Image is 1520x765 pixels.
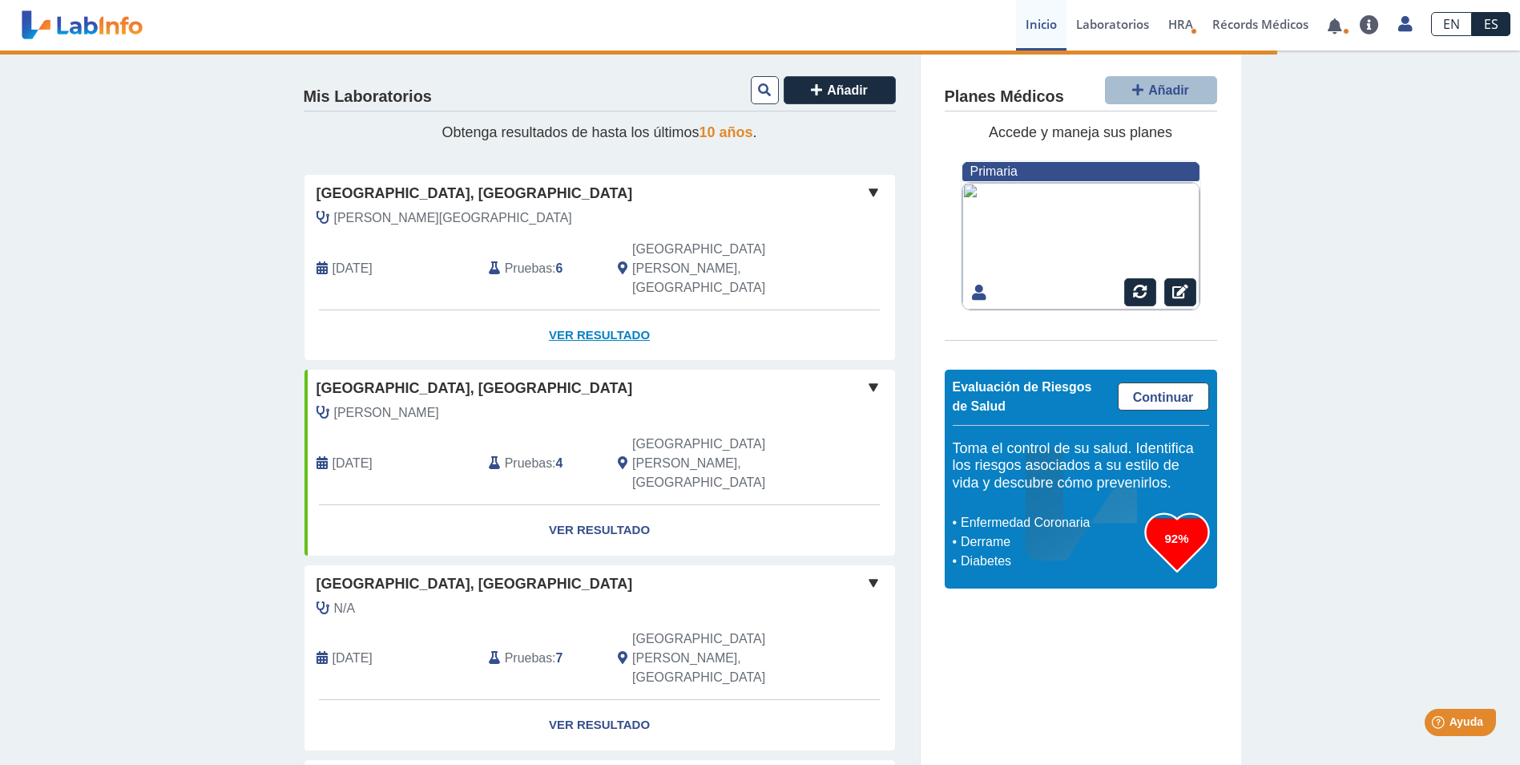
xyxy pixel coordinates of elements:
[333,259,373,278] span: 2025-09-12
[477,629,606,687] div: :
[333,454,373,473] span: 2024-06-20
[970,164,1018,178] span: Primaria
[334,599,356,618] span: N/A
[957,513,1145,532] li: Enfermedad Coronaria
[957,552,1145,571] li: Diabetes
[953,380,1092,413] span: Evaluación de Riesgos de Salud
[1472,12,1510,36] a: ES
[334,403,439,423] span: Porrata, Jannette
[632,629,809,687] span: San Juan, PR
[316,378,633,399] span: [GEOGRAPHIC_DATA], [GEOGRAPHIC_DATA]
[953,440,1209,492] h5: Toma el control de su salud. Identifica los riesgos asociados a su estilo de vida y descubre cómo...
[304,87,432,107] h4: Mis Laboratorios
[441,124,756,140] span: Obtenga resultados de hasta los últimos .
[632,435,809,492] span: San Juan, PR
[477,435,606,492] div: :
[1431,12,1472,36] a: EN
[700,124,753,140] span: 10 años
[556,651,563,665] b: 7
[304,310,895,361] a: Ver Resultado
[1148,83,1189,97] span: Añadir
[957,532,1145,552] li: Derrame
[505,649,552,668] span: Pruebas
[505,259,552,278] span: Pruebas
[632,240,809,297] span: San Juan, PR
[316,573,633,595] span: [GEOGRAPHIC_DATA], [GEOGRAPHIC_DATA]
[1377,702,1502,747] iframe: Help widget launcher
[477,240,606,297] div: :
[989,124,1172,140] span: Accede y maneja sus planes
[333,649,373,668] span: 2025-07-07
[304,700,895,751] a: Ver Resultado
[784,76,896,104] button: Añadir
[945,87,1064,107] h4: Planes Médicos
[304,505,895,556] a: Ver Resultado
[1168,16,1193,32] span: HRA
[1133,391,1194,404] span: Continuar
[316,183,633,204] span: [GEOGRAPHIC_DATA], [GEOGRAPHIC_DATA]
[1105,76,1217,104] button: Añadir
[556,261,563,275] b: 6
[1145,528,1209,548] h3: 92%
[1118,382,1209,411] a: Continuar
[334,208,572,228] span: Polanco, Mirlia
[505,454,552,473] span: Pruebas
[556,456,563,470] b: 4
[827,83,868,97] span: Añadir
